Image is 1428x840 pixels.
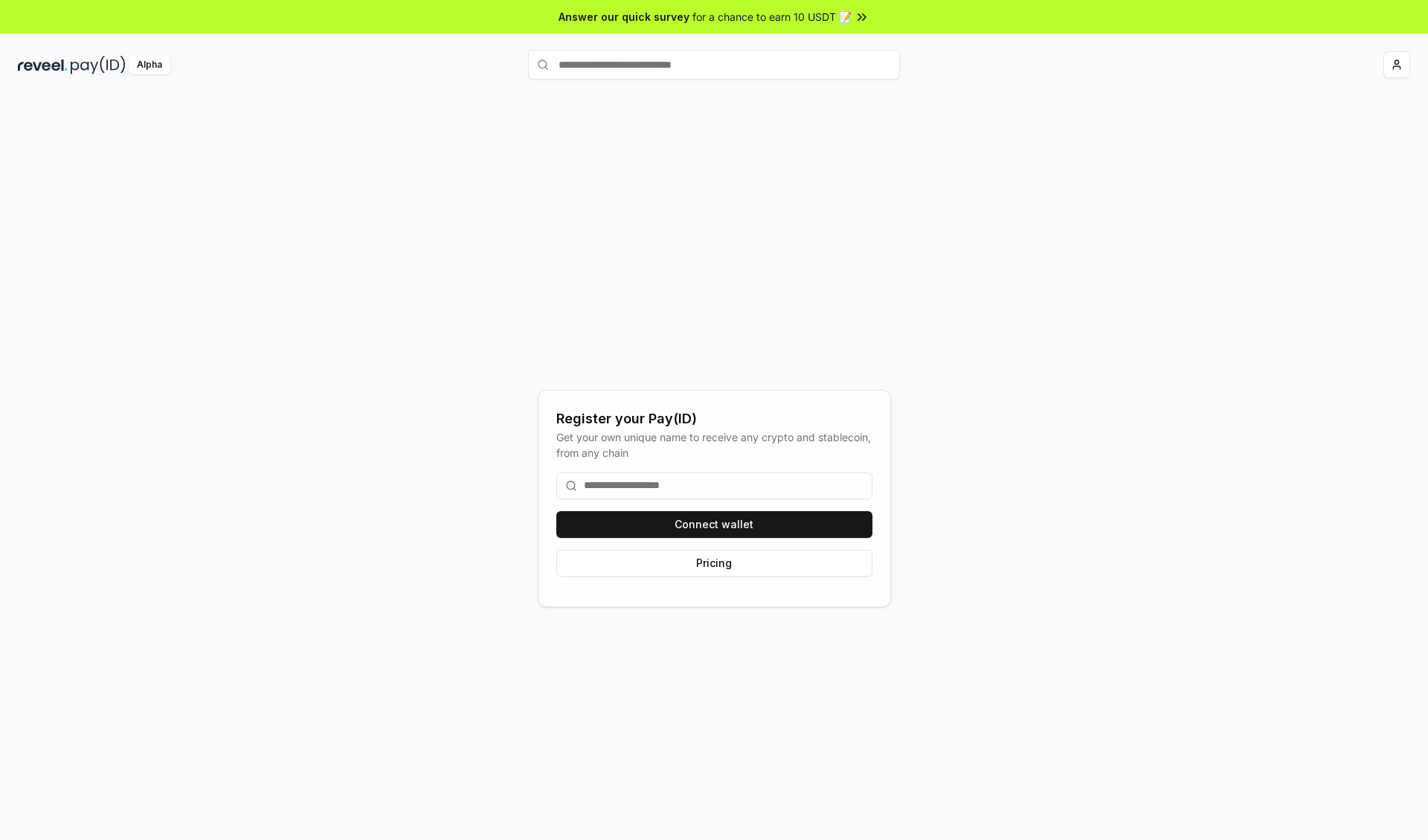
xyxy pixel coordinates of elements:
span: for a chance to earn 10 USDT 📝 [692,9,852,25]
img: reveel_dark [18,56,68,74]
button: Pricing [556,550,872,577]
img: pay_id [71,56,126,74]
span: Answer our quick survey [559,9,689,25]
div: Register your Pay(ID) [556,408,872,429]
div: Alpha [129,56,170,74]
div: Get your own unique name to receive any crypto and stablecoin, from any chain [556,429,872,461]
button: Connect wallet [556,511,872,538]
